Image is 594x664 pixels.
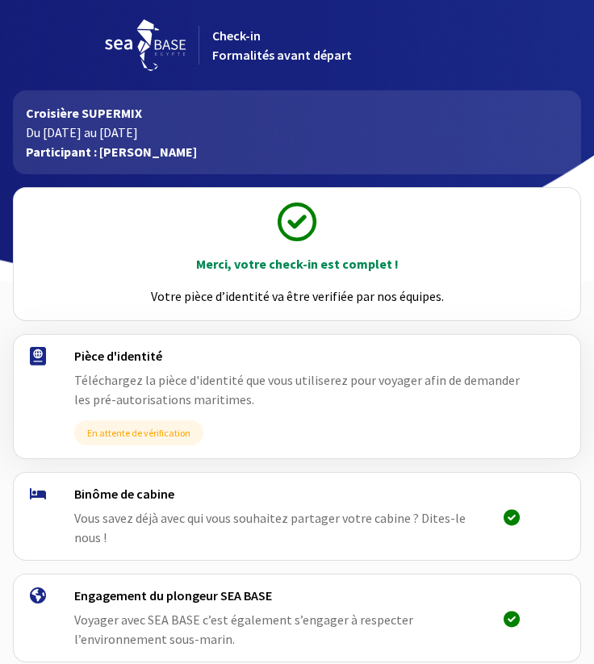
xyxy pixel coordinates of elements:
p: Votre pièce d’identité va être verifiée par nos équipes. [28,286,566,306]
p: Participant : [PERSON_NAME] [26,142,568,161]
span: Téléchargez la pièce d'identité que vous utiliserez pour voyager afin de demander les pré-autoris... [74,372,520,407]
h4: Binôme de cabine [74,486,485,502]
span: Vous savez déjà avec qui vous souhaitez partager votre cabine ? Dites-le nous ! [74,510,466,545]
span: En attente de vérification [74,420,203,445]
p: Merci, votre check-in est complet ! [28,254,566,274]
p: Du [DATE] au [DATE] [26,123,568,142]
img: logo_seabase.svg [105,19,186,71]
img: passport.svg [30,347,46,365]
img: engagement.svg [30,587,46,603]
span: Voyager avec SEA BASE c’est également s’engager à respecter l’environnement sous-marin. [74,612,413,647]
h4: Engagement du plongeur SEA BASE [74,587,485,603]
p: Croisière SUPERMIX [26,103,568,123]
span: Check-in Formalités avant départ [212,27,352,63]
img: binome.svg [30,488,46,499]
h4: Pièce d'identité [74,348,532,364]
